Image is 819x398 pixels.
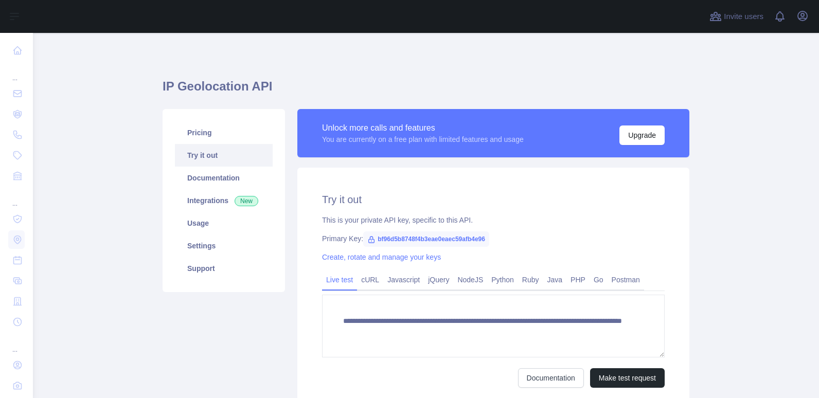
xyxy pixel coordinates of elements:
h1: IP Geolocation API [163,78,689,103]
a: Pricing [175,121,273,144]
a: Postman [608,272,644,288]
h2: Try it out [322,192,665,207]
a: Support [175,257,273,280]
button: Make test request [590,368,665,388]
a: Python [487,272,518,288]
div: ... [8,187,25,208]
div: This is your private API key, specific to this API. [322,215,665,225]
a: Create, rotate and manage your keys [322,253,441,261]
a: Settings [175,234,273,257]
a: Go [590,272,608,288]
a: Integrations New [175,189,273,212]
button: Upgrade [619,125,665,145]
button: Invite users [707,8,765,25]
a: Ruby [518,272,543,288]
a: Documentation [518,368,584,388]
a: NodeJS [453,272,487,288]
span: bf96d5b8748f4b3eae0eaec59afb4e96 [363,231,489,247]
a: PHP [566,272,590,288]
a: Usage [175,212,273,234]
span: New [235,196,258,206]
div: Unlock more calls and features [322,122,524,134]
a: jQuery [424,272,453,288]
a: Javascript [383,272,424,288]
span: Invite users [724,11,763,23]
div: Primary Key: [322,233,665,244]
div: ... [8,333,25,354]
a: cURL [357,272,383,288]
a: Live test [322,272,357,288]
div: ... [8,62,25,82]
a: Try it out [175,144,273,167]
a: Documentation [175,167,273,189]
a: Java [543,272,567,288]
div: You are currently on a free plan with limited features and usage [322,134,524,144]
